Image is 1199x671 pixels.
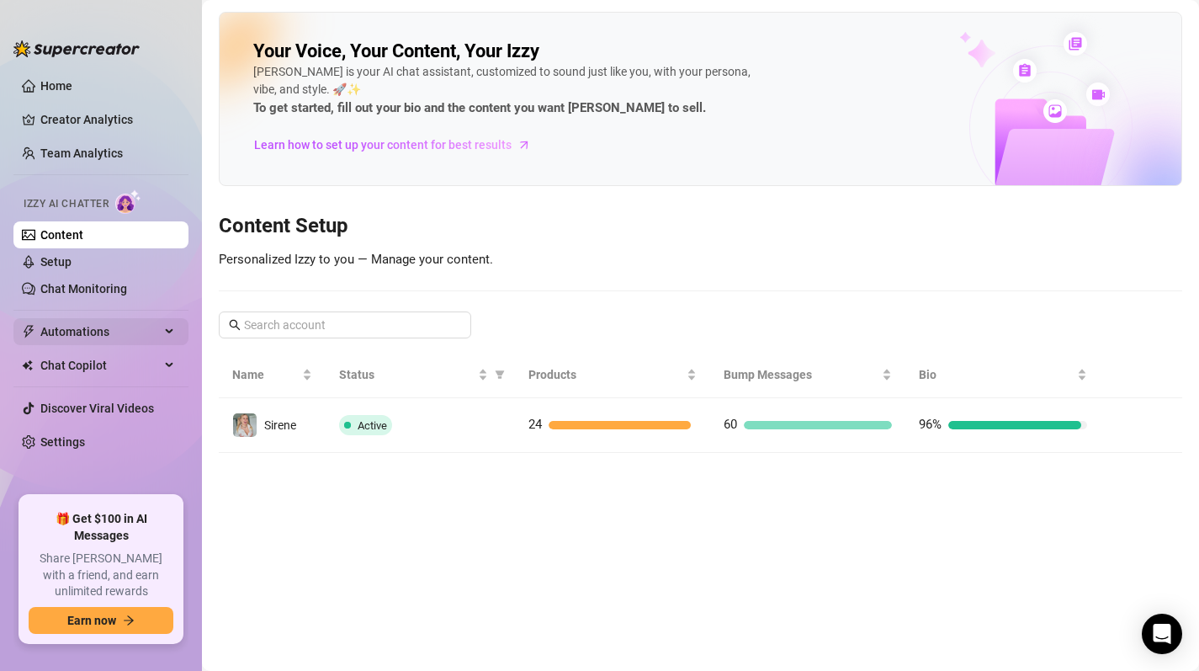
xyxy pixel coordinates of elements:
[244,316,448,334] input: Search account
[219,352,326,398] th: Name
[219,213,1182,240] h3: Content Setup
[40,435,85,449] a: Settings
[13,40,140,57] img: logo-BBDzfeDw.svg
[515,352,710,398] th: Products
[22,359,33,371] img: Chat Copilot
[920,13,1181,185] img: ai-chatter-content-library-cLFOSyPT.png
[710,352,905,398] th: Bump Messages
[491,362,508,387] span: filter
[40,146,123,160] a: Team Analytics
[528,417,542,432] span: 24
[22,325,35,338] span: thunderbolt
[1142,614,1182,654] div: Open Intercom Messenger
[253,131,544,158] a: Learn how to set up your content for best results
[253,40,539,63] h2: Your Voice, Your Content, Your Izzy
[40,318,160,345] span: Automations
[40,282,127,296] a: Chat Monitoring
[40,352,160,379] span: Chat Copilot
[219,252,493,267] span: Personalized Izzy to you — Manage your content.
[495,370,505,380] span: filter
[253,100,706,115] strong: To get started, fill out your bio and the content you want [PERSON_NAME] to sell.
[40,79,72,93] a: Home
[339,365,474,384] span: Status
[40,228,83,242] a: Content
[67,614,116,627] span: Earn now
[358,419,387,432] span: Active
[919,417,942,432] span: 96%
[919,365,1074,384] span: Bio
[326,352,514,398] th: Status
[724,417,737,432] span: 60
[254,136,512,154] span: Learn how to set up your content for best results
[253,63,758,119] div: [PERSON_NAME] is your AI chat assistant, customized to sound just like you, with your persona, vi...
[24,196,109,212] span: Izzy AI Chatter
[232,365,299,384] span: Name
[233,413,257,437] img: Sirene
[264,418,296,432] span: Sirene
[29,607,173,634] button: Earn nowarrow-right
[528,365,683,384] span: Products
[29,511,173,544] span: 🎁 Get $100 in AI Messages
[115,189,141,214] img: AI Chatter
[40,255,72,269] a: Setup
[724,365,878,384] span: Bump Messages
[229,319,241,331] span: search
[516,136,533,153] span: arrow-right
[905,352,1101,398] th: Bio
[40,106,175,133] a: Creator Analytics
[123,615,135,626] span: arrow-right
[29,551,173,600] span: Share [PERSON_NAME] with a friend, and earn unlimited rewards
[40,402,154,415] a: Discover Viral Videos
